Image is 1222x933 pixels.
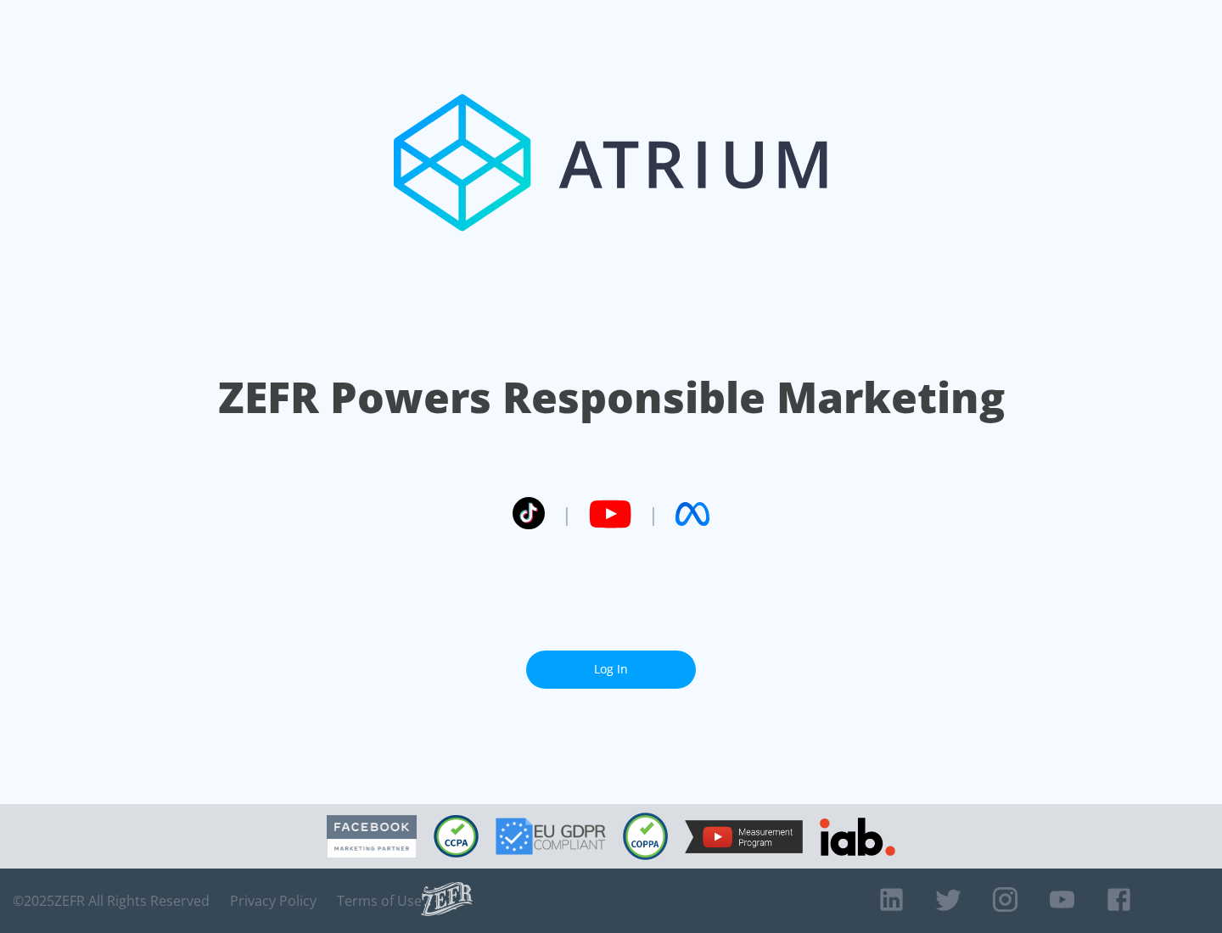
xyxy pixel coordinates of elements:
h1: ZEFR Powers Responsible Marketing [218,368,1005,427]
a: Log In [526,651,696,689]
img: COPPA Compliant [623,813,668,860]
span: | [562,501,572,527]
a: Terms of Use [337,892,422,909]
span: © 2025 ZEFR All Rights Reserved [13,892,210,909]
img: GDPR Compliant [496,818,606,855]
a: Privacy Policy [230,892,317,909]
img: Facebook Marketing Partner [327,815,417,858]
img: YouTube Measurement Program [685,820,803,853]
img: IAB [820,818,895,856]
img: CCPA Compliant [434,815,479,858]
span: | [648,501,659,527]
